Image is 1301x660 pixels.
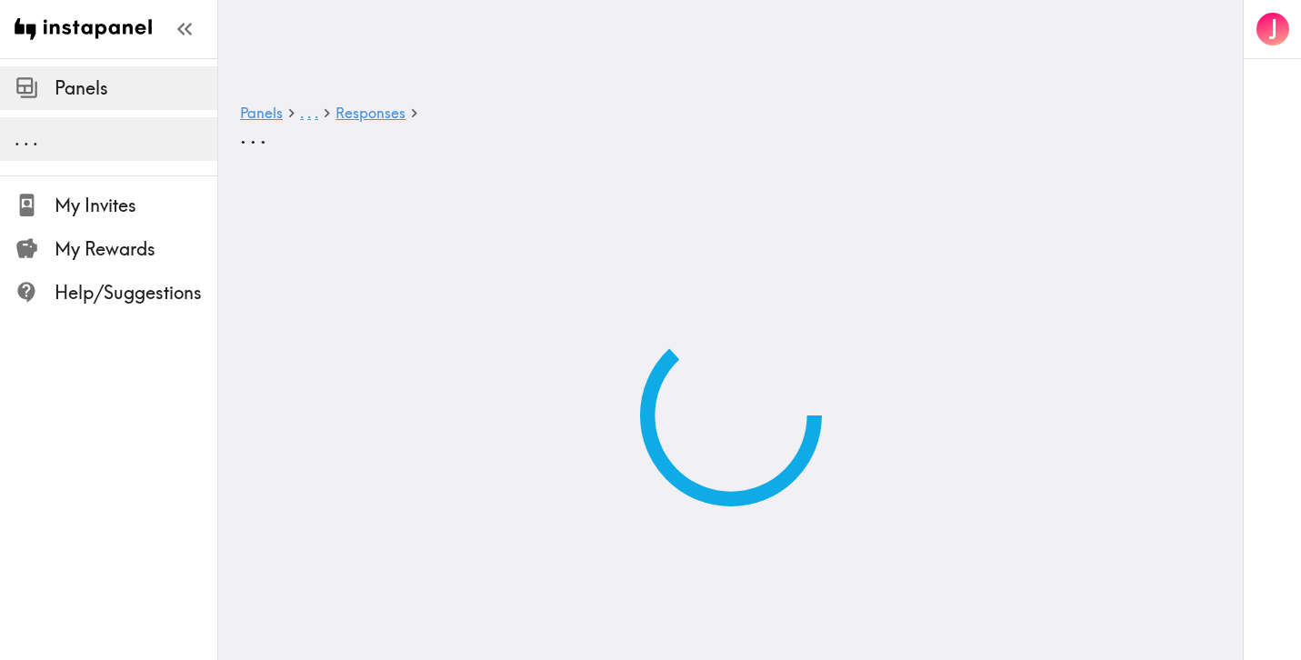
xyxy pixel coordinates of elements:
[24,127,29,150] span: .
[55,236,217,262] span: My Rewards
[260,122,266,149] span: .
[33,127,38,150] span: .
[240,105,283,123] a: Panels
[55,193,217,218] span: My Invites
[315,104,318,122] span: .
[250,122,256,149] span: .
[1269,14,1278,45] span: J
[300,105,318,123] a: ...
[55,280,217,305] span: Help/Suggestions
[335,105,405,123] a: Responses
[307,104,311,122] span: .
[15,127,20,150] span: .
[55,75,217,101] span: Panels
[300,104,304,122] span: .
[1255,11,1291,47] button: J
[240,122,246,149] span: .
